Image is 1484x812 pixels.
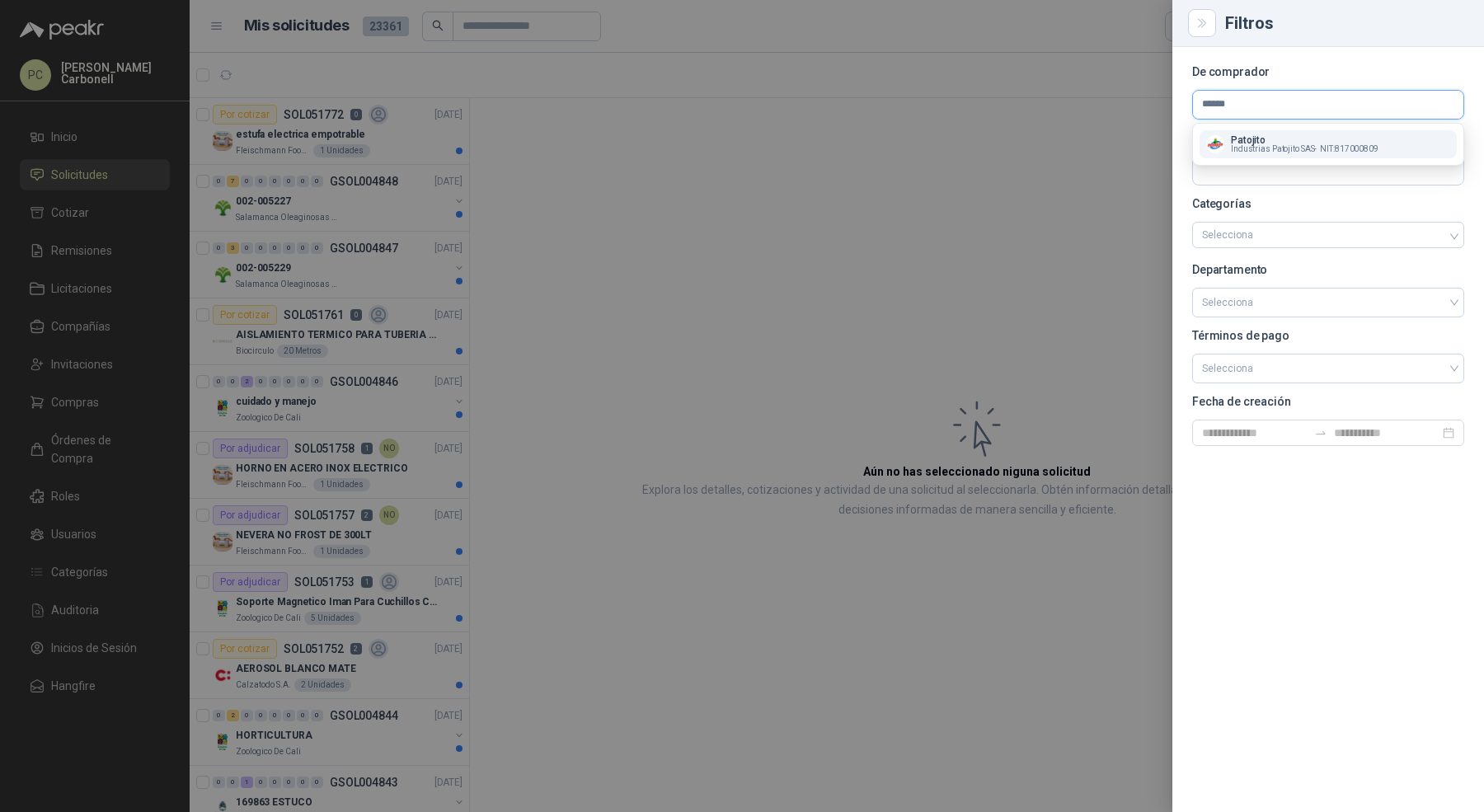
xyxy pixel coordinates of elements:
[1314,426,1327,439] span: to
[1192,13,1212,33] button: Close
[1231,145,1317,153] span: Industrias Patojito SAS -
[1192,331,1464,340] p: Términos de pago
[1192,67,1464,77] p: De comprador
[1206,135,1224,153] img: Company Logo
[1314,426,1327,439] span: swap-right
[1225,15,1464,31] div: Filtros
[1231,135,1378,145] p: Patojito
[1320,145,1378,153] span: NIT : 817000809
[1200,130,1457,158] button: Company LogoPatojitoIndustrias Patojito SAS-NIT:817000809
[1192,397,1464,406] p: Fecha de creación
[1192,199,1464,209] p: Categorías
[1192,265,1464,275] p: Departamento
